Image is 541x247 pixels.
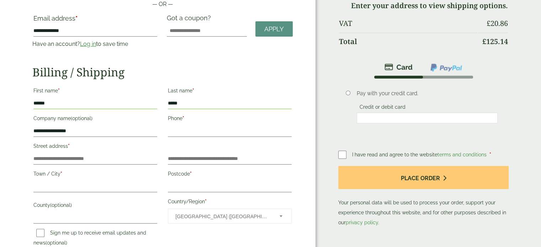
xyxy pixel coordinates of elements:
[33,86,157,98] label: First name
[33,169,157,181] label: Town / City
[339,15,477,32] th: VAT
[33,15,157,25] label: Email address
[33,200,157,212] label: County
[33,141,157,153] label: Street address
[190,171,192,177] abbr: required
[36,229,44,237] input: Sign me up to receive email updates and news(optional)
[338,166,509,227] p: Your personal data will be used to process your order, support your experience throughout this we...
[33,113,157,125] label: Company name
[338,166,509,189] button: Place order
[182,116,184,121] abbr: required
[489,152,491,157] abbr: required
[437,152,487,157] a: terms and conditions
[168,209,292,224] span: Country/Region
[352,152,488,157] span: I have read and agree to the website
[71,116,92,121] span: (optional)
[168,169,292,181] label: Postcode
[80,41,96,47] a: Log in
[255,21,293,37] a: Apply
[192,88,194,93] abbr: required
[32,65,293,79] h2: Billing / Shipping
[75,15,78,22] abbr: required
[487,18,490,28] span: £
[482,37,486,46] span: £
[339,33,477,50] th: Total
[482,37,508,46] bdi: 125.14
[487,18,508,28] bdi: 20.86
[205,199,207,204] abbr: required
[168,86,292,98] label: Last name
[46,240,67,246] span: (optional)
[357,90,498,97] p: Pay with your credit card.
[50,202,72,208] span: (optional)
[32,40,158,48] p: Have an account? to save time
[430,63,463,72] img: ppcp-gateway.png
[168,197,292,209] label: Country/Region
[359,115,495,121] iframe: Secure card payment input frame
[58,88,60,93] abbr: required
[168,113,292,125] label: Phone
[357,104,408,112] label: Credit or debit card
[384,63,413,71] img: stripe.png
[60,171,62,177] abbr: required
[346,220,378,225] a: privacy policy
[264,25,284,33] span: Apply
[167,14,214,25] label: Got a coupon?
[175,209,270,224] span: United Kingdom (UK)
[68,143,70,149] abbr: required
